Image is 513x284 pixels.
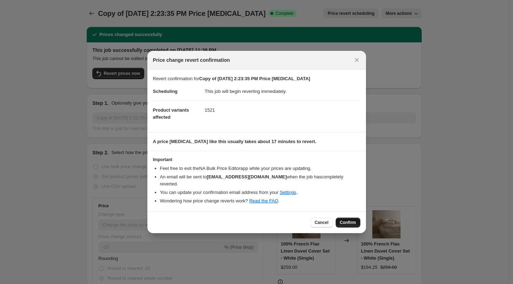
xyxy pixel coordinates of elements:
dd: This job will begin reverting immediately. [205,82,360,101]
span: Cancel [314,220,328,225]
span: Product variants affected [153,107,189,120]
span: Confirm [340,220,356,225]
li: An email will be sent to when the job has completely reverted . [160,173,360,188]
b: [EMAIL_ADDRESS][DOMAIN_NAME] [207,174,287,179]
li: Feel free to exit the NA Bulk Price Editor app while your prices are updating. [160,165,360,172]
button: Confirm [336,218,360,227]
li: You can update your confirmation email address from your . [160,189,360,196]
p: Revert confirmation for [153,75,360,82]
b: A price [MEDICAL_DATA] like this usually takes about 17 minutes to revert. [153,139,317,144]
a: Settings [280,190,296,195]
li: Wondering how price change reverts work? . [160,197,360,205]
h3: Important [153,157,360,162]
a: Read the FAQ [249,198,278,203]
button: Close [352,55,362,65]
span: Scheduling [153,89,178,94]
dd: 1521 [205,101,360,119]
span: Price change revert confirmation [153,57,230,64]
b: Copy of [DATE] 2:23:35 PM Price [MEDICAL_DATA] [199,76,310,81]
button: Cancel [310,218,332,227]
